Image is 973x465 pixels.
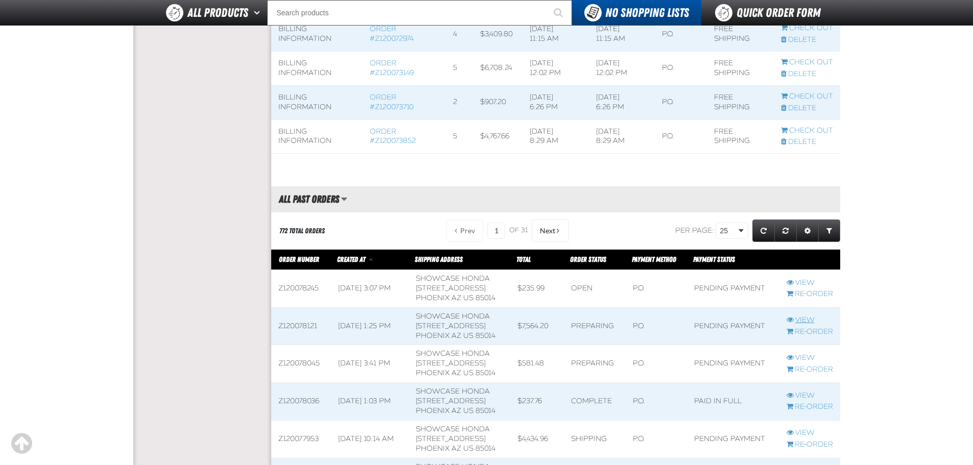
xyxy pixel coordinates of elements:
[416,312,490,321] span: Showcase Honda
[278,59,355,78] div: Billing Information
[787,428,833,438] a: View Z120077953 order
[279,255,319,263] a: Order Number
[271,383,331,421] td: Z120078036
[446,119,473,154] td: 5
[589,17,655,52] td: [DATE] 11:15 AM
[781,92,833,102] a: Continue checkout started from Z120073710
[416,425,490,433] span: Showcase Honda
[416,274,490,283] span: Showcase Honda
[779,250,840,270] th: Row actions
[781,104,833,113] a: Delete checkout started from Z120073710
[796,219,819,242] a: Expand or Collapse Grid Settings
[655,17,707,52] td: P.O.
[370,127,416,145] a: Order #Z120073852
[787,278,833,288] a: View Z120078245 order
[781,137,833,147] a: Delete checkout started from Z120073852
[787,440,833,450] a: Re-Order Z120077953 order
[331,420,408,458] td: [DATE] 10:14 AM
[331,307,408,345] td: [DATE] 1:25 PM
[707,17,773,52] td: Free Shipping
[626,383,687,421] td: P.O.
[331,383,408,421] td: [DATE] 1:03 PM
[473,51,523,85] td: $6,708.24
[278,93,355,112] div: Billing Information
[564,383,626,421] td: Complete
[540,227,555,235] span: Next Page
[781,35,833,45] a: Delete checkout started from Z120072974
[452,369,461,377] span: AZ
[476,293,495,302] bdo: 85014
[473,119,523,154] td: $4,767.66
[523,51,589,85] td: [DATE] 12:02 PM
[509,226,528,235] span: of 31
[687,383,779,421] td: Paid in full
[570,255,606,263] a: Order Status
[416,387,490,396] span: Showcase Honda
[452,293,461,302] span: AZ
[446,17,473,52] td: 4
[510,307,564,345] td: $7,564.20
[271,345,331,383] td: Z120078045
[416,434,486,443] span: [STREET_ADDRESS]
[271,420,331,458] td: Z120077953
[416,349,490,358] span: Showcase Honda
[632,255,676,263] span: Payment Method
[532,219,569,242] button: Next Page
[463,369,473,377] span: US
[341,190,347,208] button: Manage grid views. Current view is All Past Orders
[787,391,833,401] a: View Z120078036 order
[271,270,331,308] td: Z120078245
[787,365,833,375] a: Re-Order Z120078045 order
[589,119,655,154] td: [DATE] 8:29 AM
[370,25,414,43] a: Order #Z120072974
[370,93,414,111] a: Order #Z120073710
[523,85,589,119] td: [DATE] 6:26 PM
[720,226,737,236] span: 25
[510,345,564,383] td: $581.48
[473,17,523,52] td: $3,409.80
[370,59,414,77] a: Order #Z120073149
[687,420,779,458] td: Pending payment
[510,270,564,308] td: $235.99
[446,85,473,119] td: 2
[476,331,495,340] bdo: 85014
[463,293,473,302] span: US
[693,255,735,263] span: Payment Status
[626,307,687,345] td: P.O.
[416,406,449,415] span: PHOENIX
[416,331,449,340] span: PHOENIX
[787,289,833,299] a: Re-Order Z120078245 order
[446,51,473,85] td: 5
[416,369,449,377] span: PHOENIX
[337,255,367,263] a: Created At
[523,119,589,154] td: [DATE] 8:29 AM
[818,219,840,242] a: Expand or Collapse Grid Filters
[473,85,523,119] td: $907.20
[589,85,655,119] td: [DATE] 6:26 PM
[605,6,689,20] span: No Shopping Lists
[278,25,355,44] div: Billing Information
[707,119,773,154] td: Free Shipping
[337,255,365,263] span: Created At
[476,369,495,377] bdo: 85014
[331,270,408,308] td: [DATE] 3:07 PM
[675,226,714,235] span: Per page:
[510,420,564,458] td: $4,434.96
[463,406,473,415] span: US
[516,255,531,263] a: Total
[564,270,626,308] td: Open
[415,255,463,263] span: Shipping Address
[278,127,355,146] div: Billing Information
[416,293,449,302] span: PHOENIX
[564,420,626,458] td: Shipping
[626,345,687,383] td: P.O.
[655,85,707,119] td: P.O.
[787,353,833,363] a: View Z120078045 order
[452,406,461,415] span: AZ
[626,420,687,458] td: P.O.
[187,4,248,22] span: All Products
[476,406,495,415] bdo: 85014
[510,383,564,421] td: $237.76
[707,85,773,119] td: Free Shipping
